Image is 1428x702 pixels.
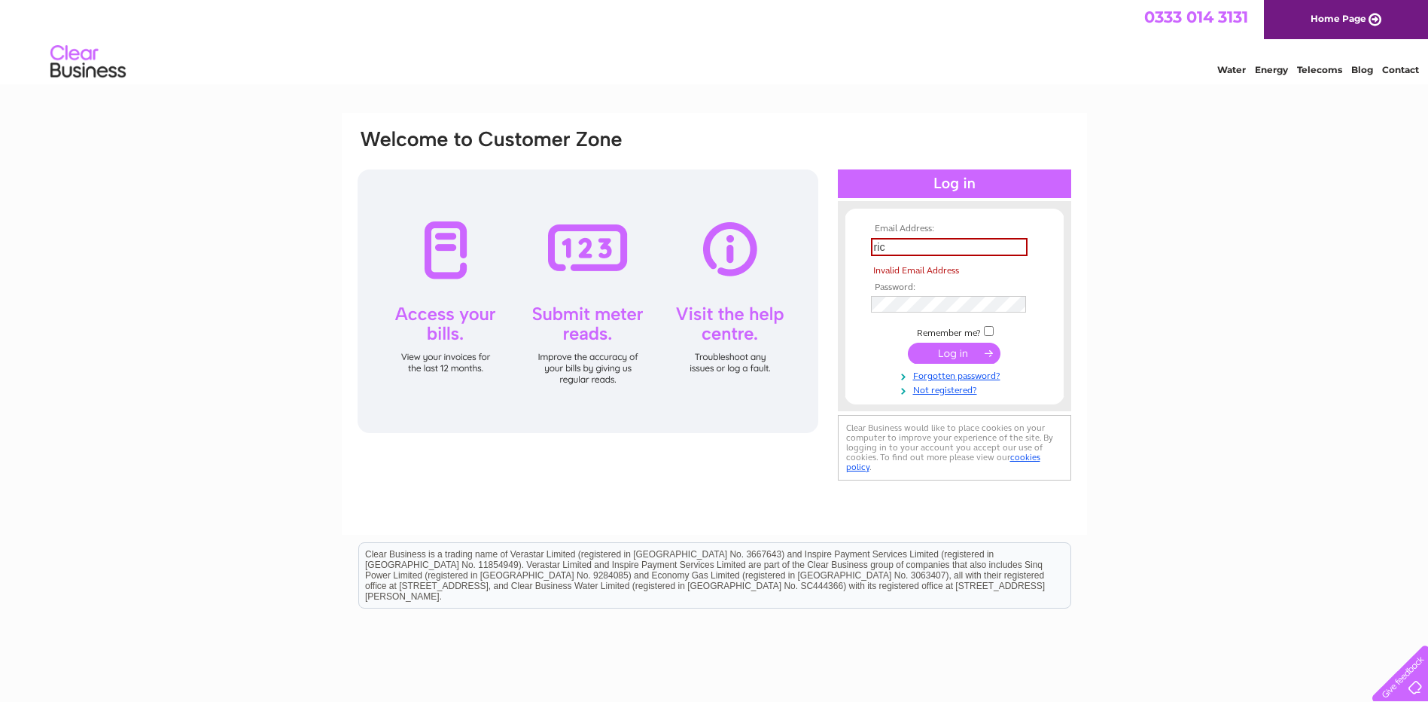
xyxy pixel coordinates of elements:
a: Forgotten password? [871,368,1042,382]
th: Email Address: [867,224,1042,234]
img: logo.png [50,39,126,85]
a: 0333 014 3131 [1144,8,1248,26]
a: Telecoms [1297,64,1342,75]
th: Password: [867,282,1042,293]
input: Submit [908,343,1000,364]
a: Not registered? [871,382,1042,396]
td: Remember me? [867,324,1042,339]
a: Water [1217,64,1246,75]
span: Invalid Email Address [873,265,959,276]
a: cookies policy [846,452,1040,472]
a: Contact [1382,64,1419,75]
div: Clear Business would like to place cookies on your computer to improve your experience of the sit... [838,415,1071,481]
div: Clear Business is a trading name of Verastar Limited (registered in [GEOGRAPHIC_DATA] No. 3667643... [359,8,1070,73]
a: Blog [1351,64,1373,75]
a: Energy [1255,64,1288,75]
